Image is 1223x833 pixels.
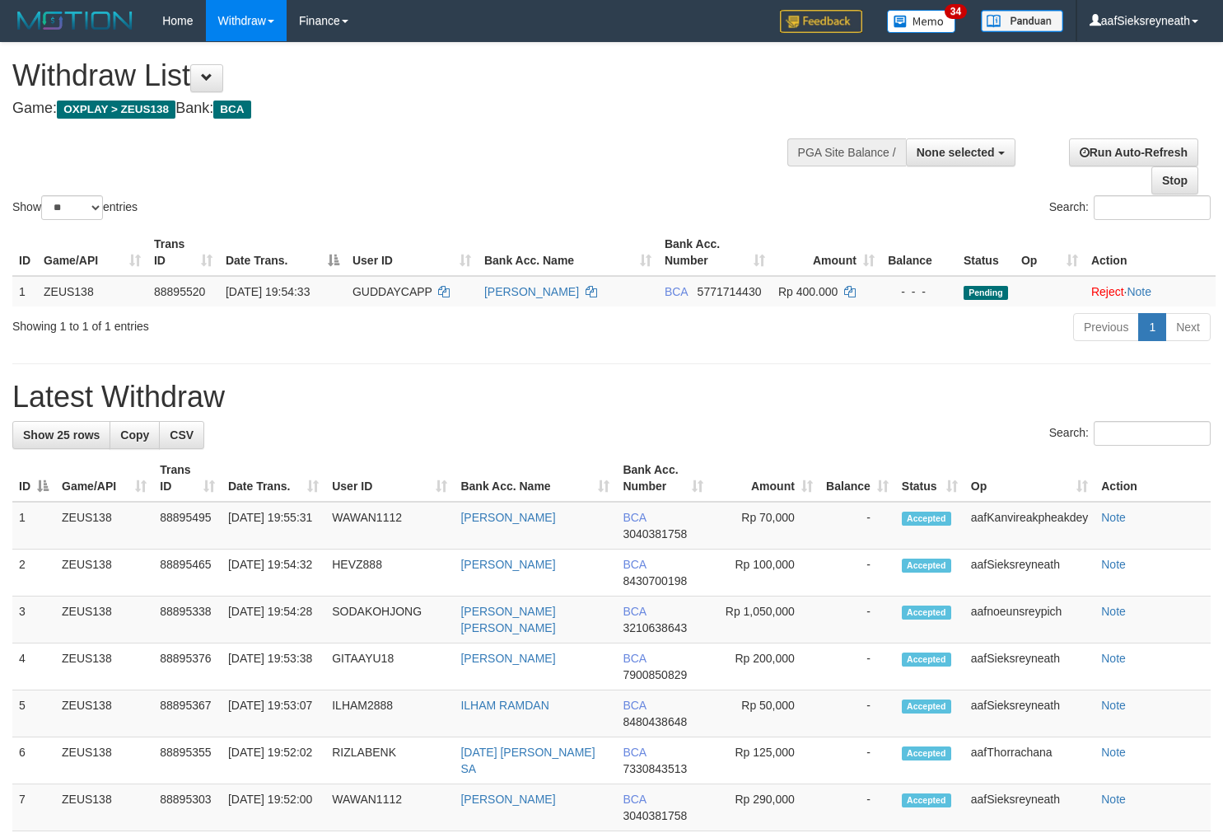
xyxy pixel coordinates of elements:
a: Note [1101,746,1126,759]
td: [DATE] 19:52:00 [222,784,325,831]
a: [PERSON_NAME] [460,558,555,571]
th: Date Trans.: activate to sort column ascending [222,455,325,502]
button: None selected [906,138,1015,166]
th: Balance [881,229,957,276]
input: Search: [1094,421,1211,446]
span: BCA [623,746,646,759]
td: 3 [12,597,55,643]
span: BCA [623,793,646,806]
td: ILHAM2888 [325,690,454,737]
td: - [819,784,895,831]
th: Action [1095,455,1211,502]
label: Show entries [12,195,138,220]
a: Stop [1151,166,1198,194]
td: [DATE] 19:54:32 [222,550,325,597]
th: Action [1085,229,1216,276]
td: aafSieksreyneath [964,643,1095,690]
span: Accepted [902,606,951,620]
h4: Game: Bank: [12,101,799,117]
a: Show 25 rows [12,421,110,449]
td: SODAKOHJONG [325,597,454,643]
span: 88895520 [154,285,205,298]
span: BCA [623,605,646,618]
h1: Latest Withdraw [12,381,1211,414]
span: Copy 3040381758 to clipboard [623,527,687,541]
td: - [819,502,895,550]
td: 88895367 [153,690,222,737]
td: ZEUS138 [55,690,153,737]
td: 88895495 [153,502,222,550]
td: 88895355 [153,737,222,784]
span: GUDDAYCAPP [352,285,432,298]
a: Note [1101,652,1126,665]
td: WAWAN1112 [325,784,454,831]
span: BCA [623,558,646,571]
td: [DATE] 19:55:31 [222,502,325,550]
td: ZEUS138 [55,643,153,690]
th: Trans ID: activate to sort column ascending [153,455,222,502]
span: Accepted [902,653,951,667]
td: Rp 70,000 [710,502,819,550]
span: Accepted [902,512,951,526]
a: [PERSON_NAME] [PERSON_NAME] [460,605,555,634]
label: Search: [1049,421,1211,446]
td: 6 [12,737,55,784]
img: Button%20Memo.svg [887,10,956,33]
td: 88895338 [153,597,222,643]
th: Game/API: activate to sort column ascending [37,229,147,276]
a: Note [1127,285,1151,298]
td: aafThorrachana [964,737,1095,784]
td: 1 [12,276,37,307]
span: [DATE] 19:54:33 [226,285,310,298]
span: BCA [665,285,688,298]
span: Pending [964,286,1008,300]
span: BCA [623,511,646,524]
td: 88895303 [153,784,222,831]
th: Bank Acc. Name: activate to sort column ascending [478,229,658,276]
span: Show 25 rows [23,428,100,442]
td: Rp 125,000 [710,737,819,784]
th: Game/API: activate to sort column ascending [55,455,153,502]
a: [DATE] [PERSON_NAME] SA [460,746,595,775]
td: GITAAYU18 [325,643,454,690]
td: 7 [12,784,55,831]
a: CSV [159,421,204,449]
select: Showentries [41,195,103,220]
td: · [1085,276,1216,307]
span: OXPLAY > ZEUS138 [57,101,175,119]
th: Amount: activate to sort column ascending [772,229,881,276]
td: WAWAN1112 [325,502,454,550]
div: - - - [888,283,950,300]
td: - [819,597,895,643]
span: Copy 3210638643 to clipboard [623,621,687,634]
span: Copy [120,428,149,442]
td: 88895376 [153,643,222,690]
td: Rp 1,050,000 [710,597,819,643]
td: Rp 200,000 [710,643,819,690]
td: - [819,690,895,737]
span: Copy 7900850829 to clipboard [623,668,687,681]
td: ZEUS138 [55,550,153,597]
a: ILHAM RAMDAN [460,699,548,712]
th: Date Trans.: activate to sort column descending [219,229,346,276]
span: Copy 5771714430 to clipboard [698,285,762,298]
th: Balance: activate to sort column ascending [819,455,895,502]
h1: Withdraw List [12,59,799,92]
a: Note [1101,605,1126,618]
th: User ID: activate to sort column ascending [325,455,454,502]
span: Copy 7330843513 to clipboard [623,762,687,775]
span: Accepted [902,559,951,573]
td: HEVZ888 [325,550,454,597]
img: panduan.png [981,10,1063,32]
td: ZEUS138 [37,276,147,307]
a: 1 [1138,313,1166,341]
a: Next [1165,313,1211,341]
a: Run Auto-Refresh [1069,138,1198,166]
span: CSV [170,428,194,442]
td: [DATE] 19:54:28 [222,597,325,643]
th: Status [957,229,1015,276]
a: Copy [110,421,160,449]
span: Rp 400.000 [778,285,838,298]
div: PGA Site Balance / [787,138,906,166]
span: None selected [917,146,995,159]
